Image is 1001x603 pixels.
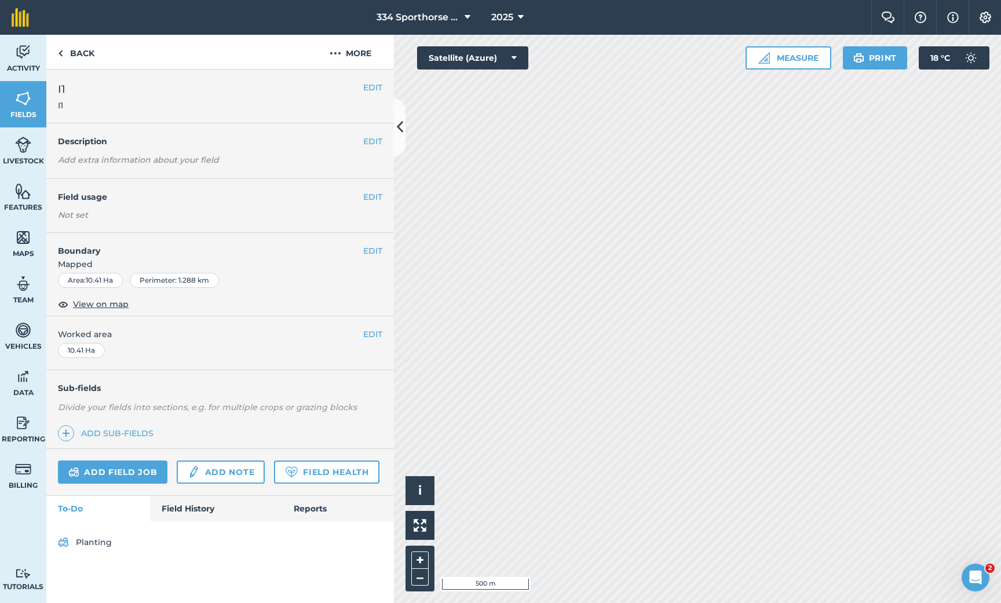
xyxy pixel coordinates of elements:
img: svg+xml;base64,PD94bWwgdmVyc2lvbj0iMS4wIiBlbmNvZGluZz0idXRmLTgiPz4KPCEtLSBHZW5lcmF0b3I6IEFkb2JlIE... [15,43,31,61]
button: Print [843,46,908,70]
button: – [411,569,429,586]
button: Measure [746,46,831,70]
iframe: Intercom live chat [962,564,989,591]
a: Field Health [274,461,379,484]
span: 2025 [491,10,513,24]
a: Add sub-fields [58,425,158,441]
span: 334 Sporthorse Stud [377,10,460,24]
a: Back [46,35,106,69]
button: i [405,476,434,505]
button: EDIT [363,135,382,148]
img: svg+xml;base64,PD94bWwgdmVyc2lvbj0iMS4wIiBlbmNvZGluZz0idXRmLTgiPz4KPCEtLSBHZW5lcmF0b3I6IEFkb2JlIE... [187,465,200,479]
button: EDIT [363,244,382,257]
div: Not set [58,209,382,221]
img: svg+xml;base64,PD94bWwgdmVyc2lvbj0iMS4wIiBlbmNvZGluZz0idXRmLTgiPz4KPCEtLSBHZW5lcmF0b3I6IEFkb2JlIE... [15,414,31,432]
em: Divide your fields into sections, e.g. for multiple crops or grazing blocks [58,402,357,412]
div: Area : 10.41 Ha [58,273,123,288]
img: Ruler icon [758,52,770,64]
button: View on map [58,297,129,311]
img: svg+xml;base64,PD94bWwgdmVyc2lvbj0iMS4wIiBlbmNvZGluZz0idXRmLTgiPz4KPCEtLSBHZW5lcmF0b3I6IEFkb2JlIE... [15,275,31,293]
img: svg+xml;base64,PD94bWwgdmVyc2lvbj0iMS4wIiBlbmNvZGluZz0idXRmLTgiPz4KPCEtLSBHZW5lcmF0b3I6IEFkb2JlIE... [15,321,31,339]
button: EDIT [363,328,382,341]
img: Two speech bubbles overlapping with the left bubble in the forefront [881,12,895,23]
img: svg+xml;base64,PD94bWwgdmVyc2lvbj0iMS4wIiBlbmNvZGluZz0idXRmLTgiPz4KPCEtLSBHZW5lcmF0b3I6IEFkb2JlIE... [15,461,31,478]
img: svg+xml;base64,PHN2ZyB4bWxucz0iaHR0cDovL3d3dy53My5vcmcvMjAwMC9zdmciIHdpZHRoPSIyMCIgaGVpZ2h0PSIyNC... [330,46,341,60]
img: svg+xml;base64,PHN2ZyB4bWxucz0iaHR0cDovL3d3dy53My5vcmcvMjAwMC9zdmciIHdpZHRoPSIxOCIgaGVpZ2h0PSIyNC... [58,297,68,311]
button: EDIT [363,191,382,203]
img: Four arrows, one pointing top left, one top right, one bottom right and the last bottom left [414,519,426,532]
img: fieldmargin Logo [12,8,29,27]
a: Add field job [58,461,167,484]
em: Add extra information about your field [58,155,219,165]
button: 18 °C [919,46,989,70]
h4: Sub-fields [46,382,394,394]
h4: Boundary [46,233,363,257]
img: svg+xml;base64,PHN2ZyB4bWxucz0iaHR0cDovL3d3dy53My5vcmcvMjAwMC9zdmciIHdpZHRoPSIxNCIgaGVpZ2h0PSIyNC... [62,426,70,440]
button: + [411,551,429,569]
a: Planting [58,533,382,551]
img: svg+xml;base64,PD94bWwgdmVyc2lvbj0iMS4wIiBlbmNvZGluZz0idXRmLTgiPz4KPCEtLSBHZW5lcmF0b3I6IEFkb2JlIE... [58,535,69,549]
h4: Description [58,135,382,148]
button: Satellite (Azure) [417,46,528,70]
img: svg+xml;base64,PD94bWwgdmVyc2lvbj0iMS4wIiBlbmNvZGluZz0idXRmLTgiPz4KPCEtLSBHZW5lcmF0b3I6IEFkb2JlIE... [15,136,31,154]
span: Worked area [58,328,382,341]
img: svg+xml;base64,PD94bWwgdmVyc2lvbj0iMS4wIiBlbmNvZGluZz0idXRmLTgiPz4KPCEtLSBHZW5lcmF0b3I6IEFkb2JlIE... [15,568,31,579]
img: svg+xml;base64,PHN2ZyB4bWxucz0iaHR0cDovL3d3dy53My5vcmcvMjAwMC9zdmciIHdpZHRoPSI1NiIgaGVpZ2h0PSI2MC... [15,90,31,107]
a: To-Do [46,496,150,521]
span: Mapped [46,258,394,271]
a: Reports [282,496,394,521]
button: More [307,35,394,69]
img: svg+xml;base64,PHN2ZyB4bWxucz0iaHR0cDovL3d3dy53My5vcmcvMjAwMC9zdmciIHdpZHRoPSIxNyIgaGVpZ2h0PSIxNy... [947,10,959,24]
div: Perimeter : 1.288 km [130,273,219,288]
img: A question mark icon [914,12,927,23]
img: svg+xml;base64,PHN2ZyB4bWxucz0iaHR0cDovL3d3dy53My5vcmcvMjAwMC9zdmciIHdpZHRoPSI1NiIgaGVpZ2h0PSI2MC... [15,182,31,200]
button: EDIT [363,81,382,94]
img: svg+xml;base64,PHN2ZyB4bWxucz0iaHR0cDovL3d3dy53My5vcmcvMjAwMC9zdmciIHdpZHRoPSI5IiBoZWlnaHQ9IjI0Ii... [58,46,63,60]
span: i [418,483,422,498]
span: I1 [58,100,65,111]
img: A cog icon [978,12,992,23]
span: 18 ° C [930,46,950,70]
img: svg+xml;base64,PD94bWwgdmVyc2lvbj0iMS4wIiBlbmNvZGluZz0idXRmLTgiPz4KPCEtLSBHZW5lcmF0b3I6IEFkb2JlIE... [959,46,982,70]
span: View on map [73,298,129,310]
a: Field History [150,496,282,521]
img: svg+xml;base64,PD94bWwgdmVyc2lvbj0iMS4wIiBlbmNvZGluZz0idXRmLTgiPz4KPCEtLSBHZW5lcmF0b3I6IEFkb2JlIE... [68,465,79,479]
a: Add note [177,461,265,484]
h4: Field usage [58,191,363,203]
img: svg+xml;base64,PD94bWwgdmVyc2lvbj0iMS4wIiBlbmNvZGluZz0idXRmLTgiPz4KPCEtLSBHZW5lcmF0b3I6IEFkb2JlIE... [15,368,31,385]
img: svg+xml;base64,PHN2ZyB4bWxucz0iaHR0cDovL3d3dy53My5vcmcvMjAwMC9zdmciIHdpZHRoPSI1NiIgaGVpZ2h0PSI2MC... [15,229,31,246]
span: 2 [985,564,995,573]
div: 10.41 Ha [58,343,105,358]
span: I1 [58,81,65,97]
img: svg+xml;base64,PHN2ZyB4bWxucz0iaHR0cDovL3d3dy53My5vcmcvMjAwMC9zdmciIHdpZHRoPSIxOSIgaGVpZ2h0PSIyNC... [853,51,864,65]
